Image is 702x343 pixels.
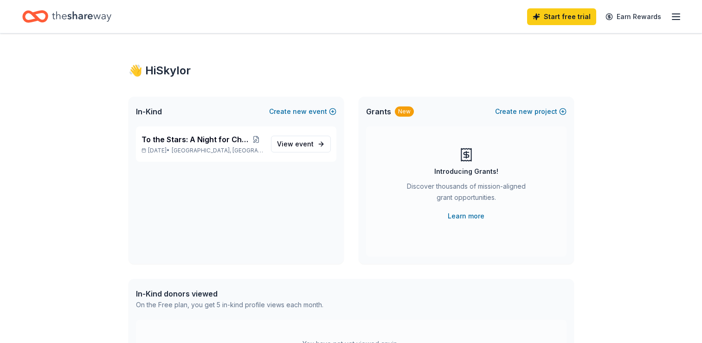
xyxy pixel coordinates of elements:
span: In-Kind [136,106,162,117]
span: [GEOGRAPHIC_DATA], [GEOGRAPHIC_DATA] [172,147,263,154]
span: View [277,139,314,150]
span: new [293,106,307,117]
button: Createnewproject [495,106,567,117]
span: Grants [366,106,391,117]
a: Learn more [448,211,484,222]
span: new [519,106,533,117]
p: [DATE] • [142,147,264,154]
div: In-Kind donors viewed [136,288,323,299]
span: event [295,140,314,148]
a: View event [271,136,331,152]
a: Earn Rewards [600,8,667,25]
div: On the Free plan, you get 5 in-kind profile views each month. [136,299,323,310]
a: Start free trial [527,8,596,25]
div: Discover thousands of mission-aligned grant opportunities. [403,181,529,207]
div: 👋 Hi Skylor [129,63,574,78]
div: New [395,106,414,117]
button: Createnewevent [269,106,336,117]
div: Introducing Grants! [434,166,498,177]
span: To the Stars: A Night for Children Gala [142,134,249,145]
a: Home [22,6,111,27]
